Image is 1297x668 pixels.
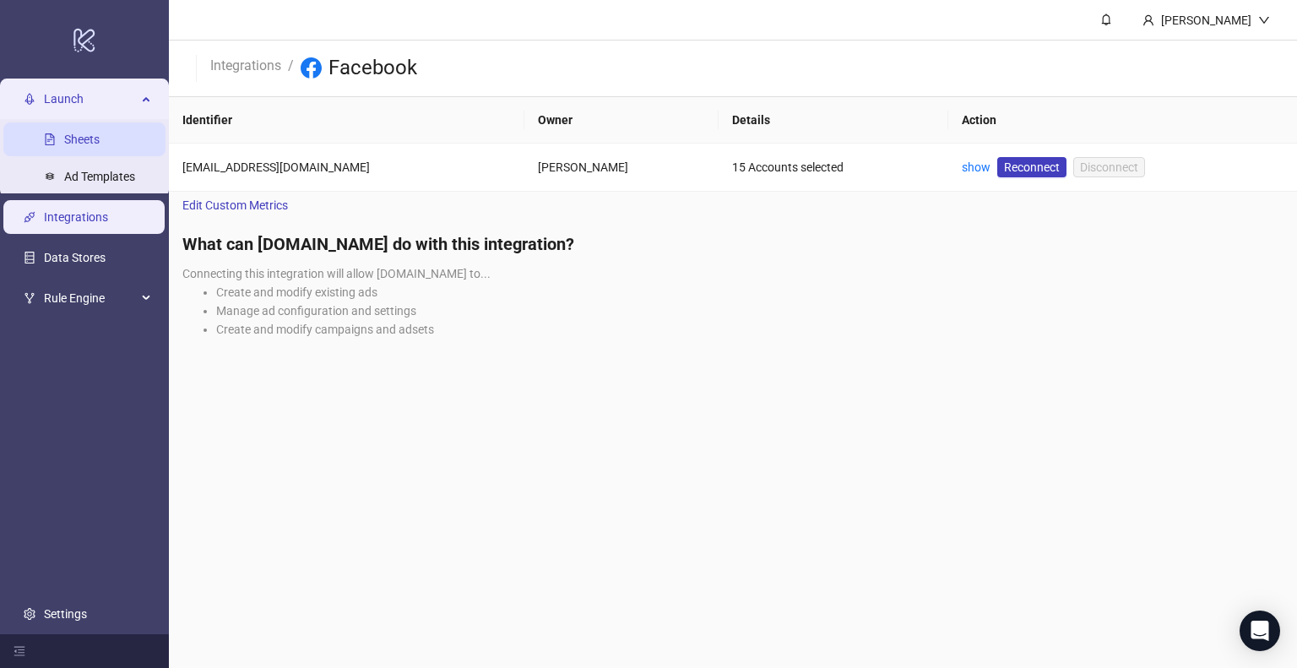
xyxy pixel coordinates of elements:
[216,320,1283,339] li: Create and modify campaigns and adsets
[997,157,1066,177] a: Reconnect
[1004,158,1060,177] span: Reconnect
[169,192,301,219] a: Edit Custom Metrics
[1154,11,1258,30] div: [PERSON_NAME]
[962,160,990,174] a: show
[64,133,100,146] a: Sheets
[216,301,1283,320] li: Manage ad configuration and settings
[44,607,87,621] a: Settings
[24,292,35,304] span: fork
[64,170,135,183] a: Ad Templates
[44,281,137,315] span: Rule Engine
[288,55,294,82] li: /
[1142,14,1154,26] span: user
[14,645,25,657] span: menu-fold
[1100,14,1112,25] span: bell
[182,267,491,280] span: Connecting this integration will allow [DOMAIN_NAME] to...
[524,97,719,144] th: Owner
[182,232,1283,256] h4: What can [DOMAIN_NAME] do with this integration?
[538,158,705,177] div: [PERSON_NAME]
[44,251,106,264] a: Data Stores
[948,97,1297,144] th: Action
[1240,611,1280,651] div: Open Intercom Messenger
[1258,14,1270,26] span: down
[328,55,417,82] h3: Facebook
[169,97,524,144] th: Identifier
[719,97,948,144] th: Details
[182,196,288,215] span: Edit Custom Metrics
[207,55,285,73] a: Integrations
[1073,157,1145,177] button: Disconnect
[216,283,1283,301] li: Create and modify existing ads
[182,158,511,177] div: [EMAIL_ADDRESS][DOMAIN_NAME]
[44,210,108,224] a: Integrations
[24,93,35,105] span: rocket
[732,158,935,177] div: 15 Accounts selected
[44,82,137,116] span: Launch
